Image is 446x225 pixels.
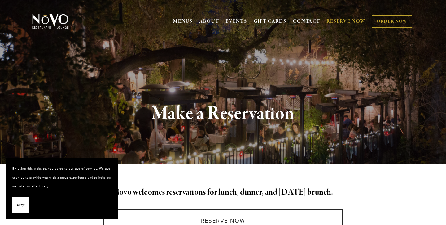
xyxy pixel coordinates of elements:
section: Cookie banner [6,158,118,219]
img: Novo Restaurant &amp; Lounge [31,14,70,29]
a: MENUS [173,18,193,25]
a: CONTACT [293,16,320,27]
span: Okay! [17,200,25,209]
button: Okay! [12,197,29,213]
a: RESERVE NOW [326,16,365,27]
p: By using this website, you agree to our use of cookies. We use cookies to provide you with a grea... [12,164,111,191]
a: ORDER NOW [372,15,412,28]
a: EVENTS [225,18,247,25]
a: GIFT CARDS [254,16,286,27]
a: ABOUT [199,18,219,25]
strong: Make a Reservation [152,102,295,125]
h2: Novo welcomes reservations for lunch, dinner, and [DATE] brunch. [42,186,404,199]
